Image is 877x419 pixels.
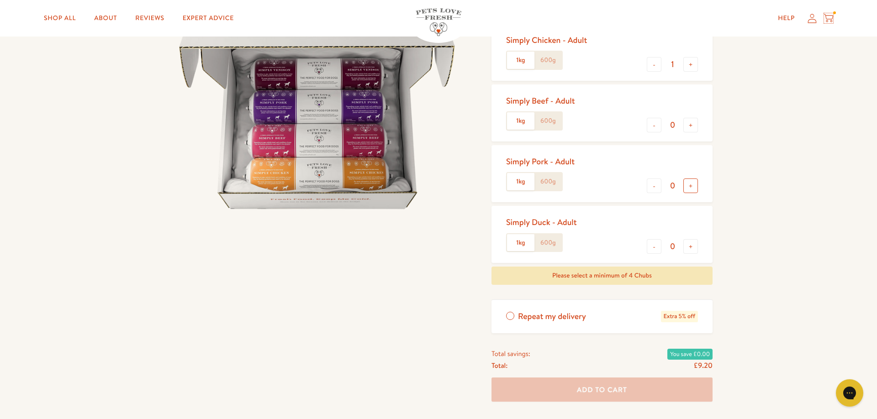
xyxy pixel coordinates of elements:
[416,8,461,36] img: Pets Love Fresh
[507,234,534,251] label: 1kg
[534,52,562,69] label: 600g
[506,156,575,167] div: Simply Pork - Adult
[771,9,802,27] a: Help
[683,118,698,132] button: +
[491,267,713,285] div: Please select a minimum of 4 Chubs
[683,178,698,193] button: +
[647,239,661,254] button: -
[507,173,534,190] label: 1kg
[683,239,698,254] button: +
[518,311,586,322] span: Repeat my delivery
[506,217,577,227] div: Simply Duck - Adult
[507,112,534,130] label: 1kg
[667,349,713,360] span: You save £0.00
[647,118,661,132] button: -
[491,377,713,402] button: Add To Cart
[831,376,868,410] iframe: Gorgias live chat messenger
[647,178,661,193] button: -
[87,9,124,27] a: About
[577,385,627,394] span: Add To Cart
[683,57,698,72] button: +
[175,9,241,27] a: Expert Advice
[128,9,171,27] a: Reviews
[37,9,83,27] a: Shop All
[506,95,575,106] div: Simply Beef - Adult
[647,57,661,72] button: -
[534,173,562,190] label: 600g
[491,360,507,372] span: Total:
[534,234,562,251] label: 600g
[491,348,530,360] span: Total savings:
[661,311,698,322] span: Extra 5% off
[693,361,713,371] span: £9.20
[506,35,587,45] div: Simply Chicken - Adult
[507,52,534,69] label: 1kg
[534,112,562,130] label: 600g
